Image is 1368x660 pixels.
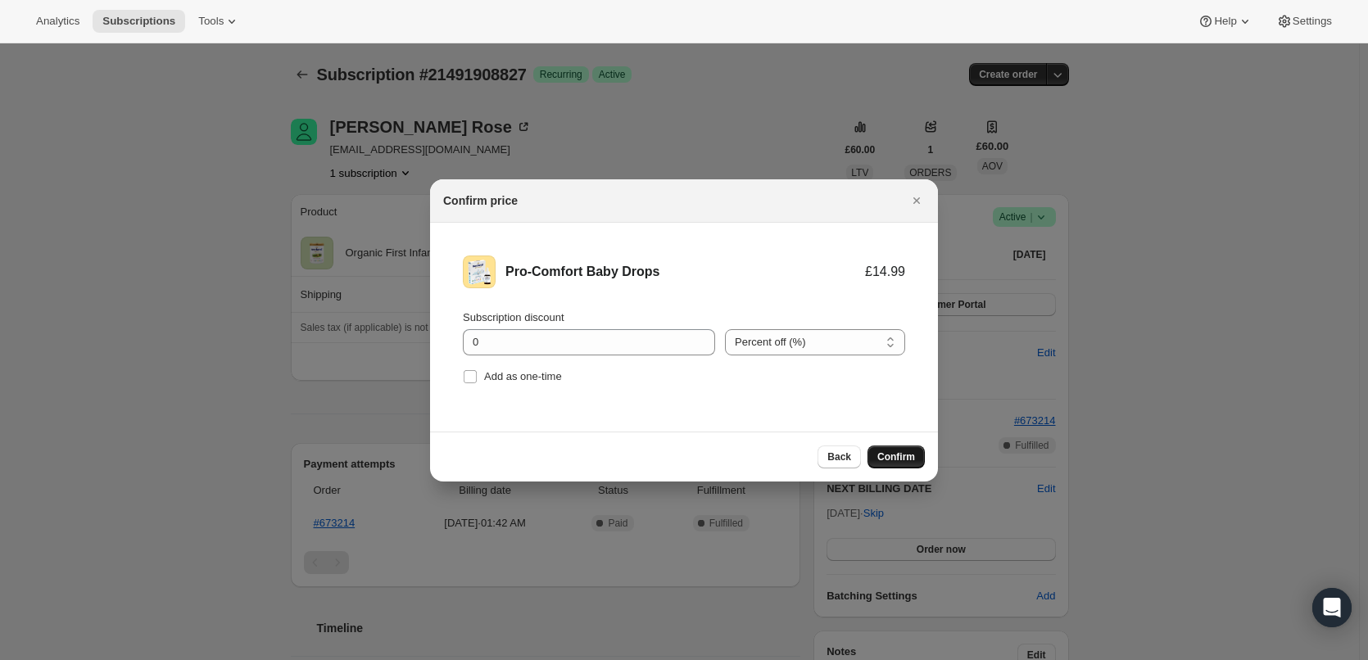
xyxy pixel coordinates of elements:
button: Settings [1266,10,1342,33]
div: Pro-Comfort Baby Drops [505,264,865,280]
span: Back [827,450,851,463]
button: Subscriptions [93,10,185,33]
span: Settings [1293,15,1332,28]
button: Help [1188,10,1262,33]
span: Confirm [877,450,915,463]
span: Add as one-time [484,370,562,382]
button: Analytics [26,10,89,33]
img: Pro-Comfort Baby Drops [463,255,496,288]
span: Tools [198,15,224,28]
span: Analytics [36,15,79,28]
button: Back [818,445,861,468]
div: Open Intercom Messenger [1312,588,1352,627]
button: Close [905,189,928,212]
h2: Confirm price [443,192,518,209]
span: Subscriptions [102,15,175,28]
button: Confirm [867,445,925,468]
button: Tools [188,10,250,33]
span: Help [1214,15,1236,28]
div: £14.99 [865,264,905,280]
span: Subscription discount [463,311,564,323]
